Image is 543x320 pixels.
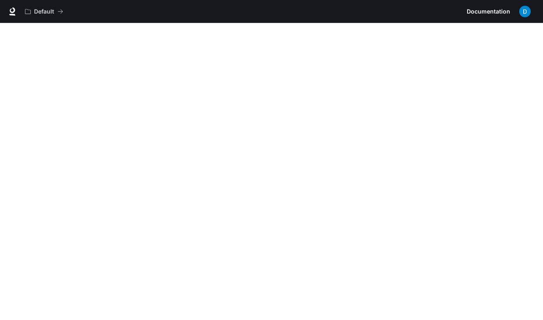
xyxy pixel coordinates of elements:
[21,3,67,20] button: All workspaces
[34,8,54,15] p: Default
[463,3,513,20] a: Documentation
[519,6,531,17] img: User avatar
[467,7,510,17] span: Documentation
[517,3,533,20] button: User avatar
